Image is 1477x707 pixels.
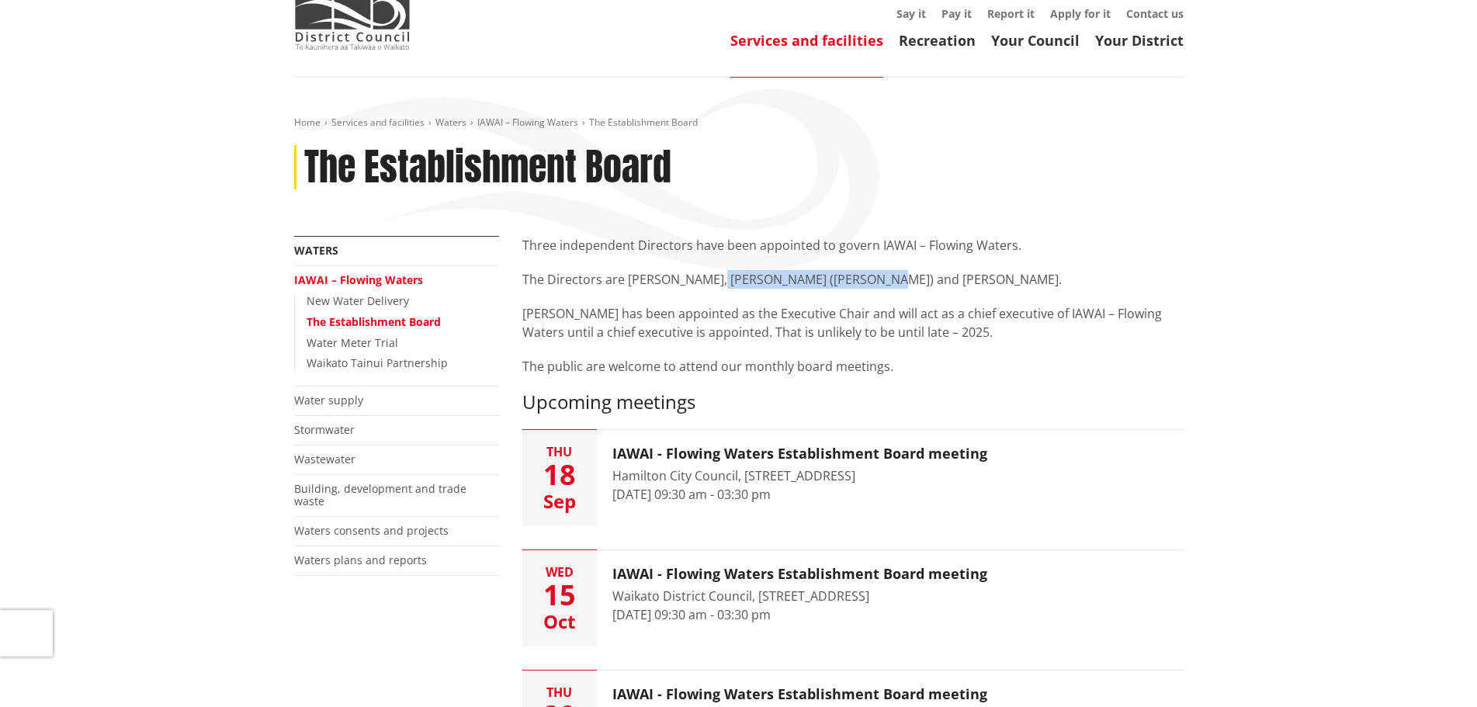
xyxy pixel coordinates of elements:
h3: IAWAI - Flowing Waters Establishment Board meeting [612,445,987,463]
div: Thu [522,445,597,458]
a: Your District [1095,31,1184,50]
h3: Upcoming meetings [522,391,1184,414]
a: Contact us [1126,6,1184,21]
p: The public are welcome to attend our monthly board meetings. [522,357,1184,376]
a: Building, development and trade waste [294,481,466,509]
a: The Establishment Board [307,314,441,329]
span: The Establishment Board [589,116,698,129]
a: Water Meter Trial [307,335,398,350]
div: 18 [522,461,597,489]
h3: IAWAI - Flowing Waters Establishment Board meeting [612,686,987,703]
a: Apply for it [1050,6,1111,21]
a: Stormwater [294,422,355,437]
a: Waters [435,116,466,129]
a: Waters consents and projects [294,523,449,538]
a: IAWAI – Flowing Waters [477,116,578,129]
iframe: Messenger Launcher [1406,642,1461,698]
div: Thu [522,686,597,698]
a: Pay it [941,6,972,21]
div: Wed [522,566,597,578]
a: Home [294,116,321,129]
time: [DATE] 09:30 am - 03:30 pm [612,606,771,623]
a: Services and facilities [331,116,425,129]
button: Wed 15 Oct IAWAI - Flowing Waters Establishment Board meeting Waikato District Council, [STREET_A... [522,550,1184,646]
a: Services and facilities [730,31,883,50]
a: Waikato Tainui Partnership [307,355,448,370]
h1: The Establishment Board [304,145,671,190]
div: Sep [522,492,597,511]
a: Water supply [294,393,363,407]
a: IAWAI – Flowing Waters [294,272,423,287]
h3: IAWAI - Flowing Waters Establishment Board meeting [612,566,987,583]
div: Oct [522,612,597,631]
div: Waikato District Council, [STREET_ADDRESS] [612,587,987,605]
time: [DATE] 09:30 am - 03:30 pm [612,486,771,503]
a: New Water Delivery [307,293,409,308]
a: Wastewater [294,452,355,466]
a: Your Council [991,31,1080,50]
button: Thu 18 Sep IAWAI - Flowing Waters Establishment Board meeting Hamilton City Council, [STREET_ADDR... [522,430,1184,526]
div: 15 [522,581,597,609]
a: Waters [294,243,338,258]
a: Report it [987,6,1035,21]
p: [PERSON_NAME] has been appointed as the Executive Chair and will act as a chief executive of IAWA... [522,304,1184,341]
div: Hamilton City Council, [STREET_ADDRESS] [612,466,987,485]
p: Three independent Directors have been appointed to govern IAWAI – Flowing Waters. [522,236,1184,255]
a: Waters plans and reports [294,553,427,567]
a: Say it [896,6,926,21]
nav: breadcrumb [294,116,1184,130]
p: The Directors are [PERSON_NAME], [PERSON_NAME] ([PERSON_NAME]) and [PERSON_NAME]. [522,270,1184,289]
a: Recreation [899,31,976,50]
